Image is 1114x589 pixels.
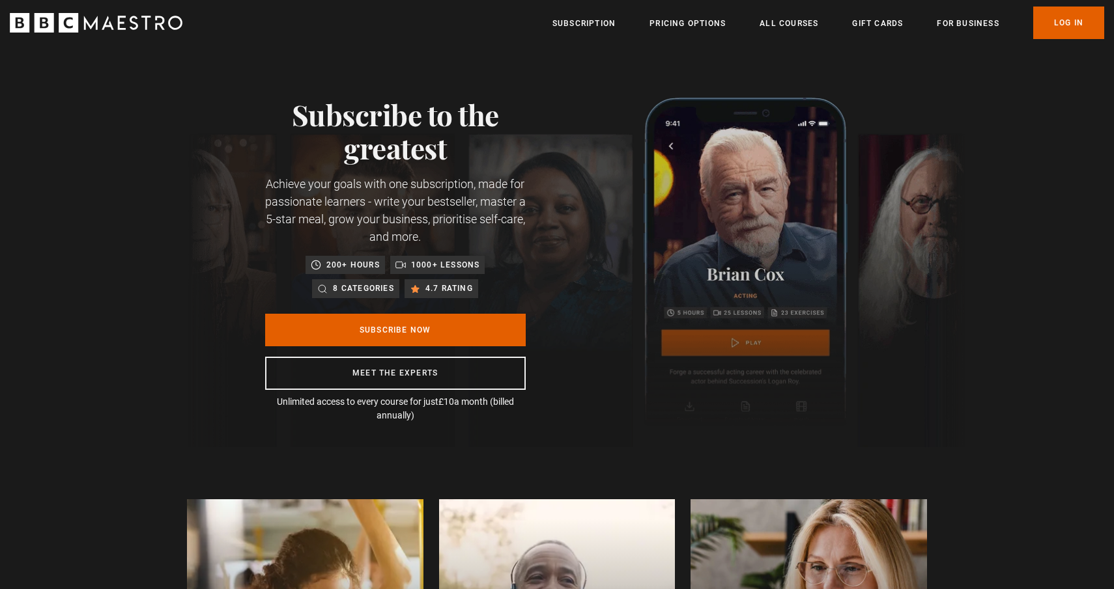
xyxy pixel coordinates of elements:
[852,17,903,30] a: Gift Cards
[265,357,526,390] a: Meet the experts
[937,17,999,30] a: For business
[265,175,526,245] p: Achieve your goals with one subscription, made for passionate learners - write your bestseller, m...
[411,258,480,271] p: 1000+ lessons
[265,314,526,346] a: Subscribe Now
[10,13,182,33] svg: BBC Maestro
[1033,7,1104,39] a: Log In
[438,396,454,407] span: £10
[552,17,616,30] a: Subscription
[326,258,380,271] p: 200+ hours
[265,98,526,165] h1: Subscribe to the greatest
[265,395,526,422] p: Unlimited access to every course for just a month (billed annually)
[552,7,1104,39] nav: Primary
[650,17,726,30] a: Pricing Options
[333,282,393,295] p: 8 categories
[425,282,473,295] p: 4.7 rating
[760,17,818,30] a: All Courses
